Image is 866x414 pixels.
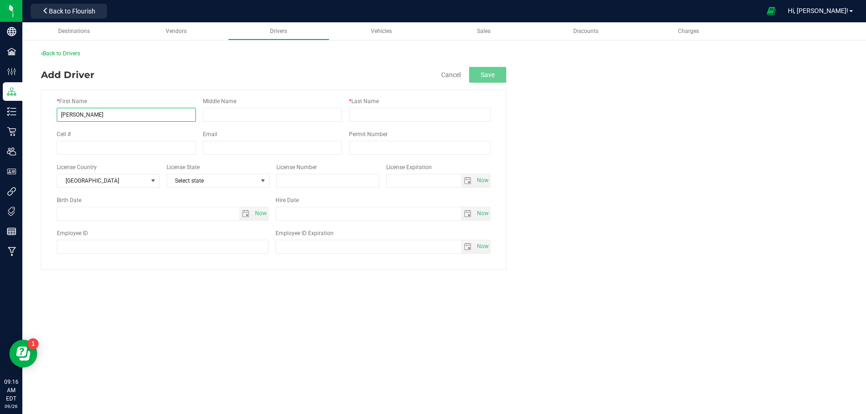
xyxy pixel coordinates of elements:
p: 09:16 AM EDT [4,378,18,403]
div: Add Driver [41,68,94,82]
span: select [461,174,475,187]
label: Employee ID [57,229,88,237]
span: Sales [477,28,490,34]
span: Charges [678,28,699,34]
span: Set Current date [253,207,269,220]
label: License Number [276,163,317,171]
span: Vehicles [371,28,392,34]
span: [GEOGRAPHIC_DATA] [57,174,148,187]
label: Employee ID Expiration [275,229,334,237]
span: select [253,207,268,220]
label: Hire Date [275,196,299,204]
inline-svg: Integrations [7,187,16,196]
label: Permit Number [349,130,388,138]
span: select [475,174,490,187]
inline-svg: Facilities [7,47,16,56]
input: Format: (999) 999-9999 [57,141,196,155]
label: Last Name [349,97,379,105]
span: Vendors [166,28,187,34]
iframe: Resource center unread badge [27,338,39,349]
label: Birth Date [57,196,81,204]
p: 09/26 [4,403,18,410]
label: Cell # [57,130,71,138]
button: Cancel [441,70,461,79]
inline-svg: Manufacturing [7,247,16,256]
span: Destinations [58,28,90,34]
inline-svg: User Roles [7,167,16,176]
label: First Name [57,97,87,105]
span: Back to Flourish [49,7,95,15]
iframe: Resource center [9,340,37,368]
inline-svg: Tags [7,207,16,216]
span: Set Current date [475,174,491,187]
inline-svg: Reports [7,227,16,236]
label: Email [203,130,217,138]
inline-svg: Inventory [7,107,16,116]
span: Set Current date [475,240,491,253]
inline-svg: Users [7,147,16,156]
button: Save [469,67,506,83]
span: Select state [167,174,257,187]
span: Hi, [PERSON_NAME]! [788,7,848,14]
span: select [239,207,253,220]
label: License Country [57,163,97,171]
a: Back to Drivers [41,50,80,57]
span: select [475,207,490,220]
span: Discounts [573,28,598,34]
inline-svg: Company [7,27,16,36]
label: Middle Name [203,97,236,105]
inline-svg: Retail [7,127,16,136]
span: select [475,240,490,253]
label: License Expiration [386,163,432,171]
span: Set Current date [475,207,491,220]
span: select [461,240,475,253]
label: License State [167,163,200,171]
span: Drivers [270,28,287,34]
button: Back to Flourish [31,4,107,19]
inline-svg: Configuration [7,67,16,76]
span: select [461,207,475,220]
span: Open Ecommerce Menu [761,2,782,20]
inline-svg: Distribution [7,87,16,96]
